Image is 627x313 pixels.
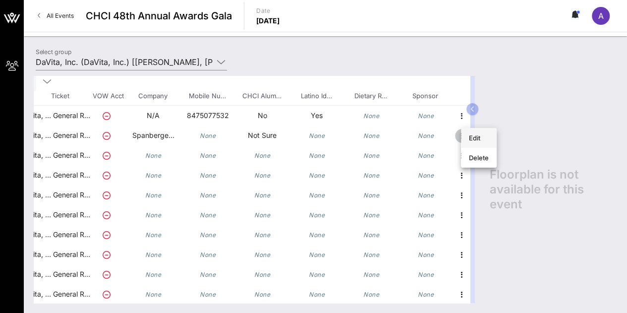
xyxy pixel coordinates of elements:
i: None [200,211,216,219]
div: A [592,7,610,25]
i: None [145,271,161,278]
i: None [363,211,379,219]
i: None [200,191,216,199]
p: General R… [52,106,91,125]
i: None [309,132,325,139]
i: None [418,291,434,298]
i: None [418,112,434,120]
p: General R… [52,125,91,145]
i: None [200,132,216,139]
span: Dietary R… [343,91,398,101]
i: None [309,172,325,179]
i: None [145,291,161,298]
i: None [200,231,216,239]
i: None [363,112,379,120]
p: Date [256,6,280,16]
i: None [145,211,161,219]
i: None [200,172,216,179]
i: None [418,152,434,159]
p: General R… [52,225,91,245]
p: N/A [126,106,180,125]
span: CHCI Alum… [234,91,289,101]
i: None [363,291,379,298]
i: None [363,132,379,139]
i: None [418,251,434,258]
i: None [418,211,434,219]
p: General R… [52,185,91,205]
i: None [363,271,379,278]
i: None [254,172,270,179]
span: A [598,11,604,21]
i: None [309,211,325,219]
i: None [418,132,434,139]
span: Latino Id… [289,91,343,101]
i: None [254,211,270,219]
p: General R… [52,245,91,264]
p: General R… [52,284,91,304]
i: None [309,291,325,298]
i: None [254,152,270,159]
i: None [418,271,434,278]
i: None [254,231,270,239]
a: All Events [32,8,80,24]
p: General R… [52,145,91,165]
i: None [254,291,270,298]
i: None [145,231,161,239]
i: None [418,172,434,179]
span: CHCI 48th Annual Awards Gala [86,8,232,23]
span: Floorplan is not available for this event [490,167,617,212]
i: None [145,152,161,159]
span: All Events [47,12,74,19]
i: None [363,172,379,179]
i: None [309,231,325,239]
i: None [200,291,216,298]
i: None [363,231,379,239]
label: Select group [36,48,71,56]
i: None [418,191,434,199]
i: None [363,251,379,258]
p: No [235,106,289,125]
p: Spanberge… [126,125,180,145]
i: None [254,251,270,258]
i: None [309,271,325,278]
span: Company [125,91,180,101]
i: None [200,271,216,278]
i: None [309,251,325,258]
div: Edit [469,134,489,142]
span: VOW Acct [91,91,125,101]
span: Sponsor [398,91,453,101]
i: None [363,152,379,159]
p: Not Sure [235,125,289,145]
div: Delete [469,154,489,162]
i: None [418,231,434,239]
i: None [200,152,216,159]
span: Ticket [51,91,91,101]
i: None [145,251,161,258]
i: None [363,191,379,199]
i: None [309,191,325,199]
i: None [145,172,161,179]
p: General R… [52,205,91,225]
p: [DATE] [256,16,280,26]
span: Mobile Nu… [180,91,234,101]
p: General R… [52,165,91,185]
p: General R… [52,264,91,284]
i: None [200,251,216,258]
p: 8475077532 [180,106,235,125]
p: Yes [289,106,344,125]
i: None [145,191,161,199]
i: None [254,271,270,278]
i: None [309,152,325,159]
i: None [254,191,270,199]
